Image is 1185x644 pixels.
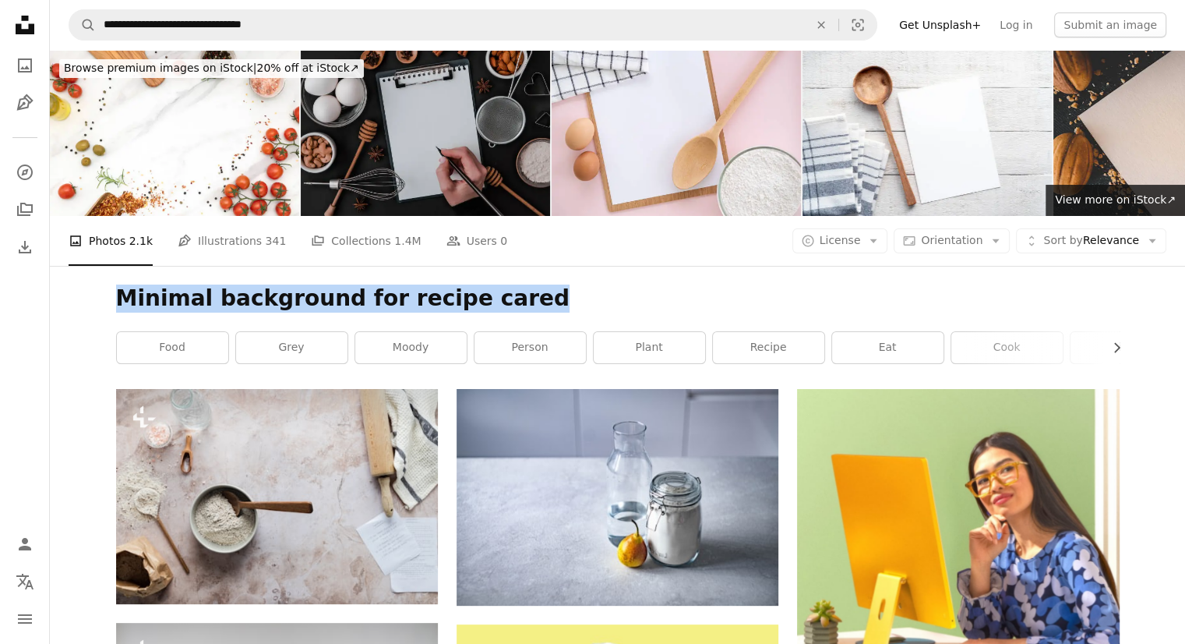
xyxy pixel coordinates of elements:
[552,50,801,216] img: Blank recipe cooking book white baking ingredients and utensils on pink background. Top view with...
[457,389,778,606] img: clear glass canister beside clear glass pitcher
[236,332,347,363] a: grey
[820,234,861,246] span: License
[311,216,421,266] a: Collections 1.4M
[474,332,586,363] a: person
[69,9,877,41] form: Find visuals sitewide
[894,228,1010,253] button: Orientation
[64,62,256,74] span: Browse premium images on iStock |
[594,332,705,363] a: plant
[804,10,838,40] button: Clear
[9,194,41,225] a: Collections
[500,232,507,249] span: 0
[1043,234,1082,246] span: Sort by
[457,490,778,504] a: clear glass canister beside clear glass pitcher
[802,50,1052,216] img: Blank recipe card mockup on white wooden table
[832,332,943,363] a: eat
[9,87,41,119] a: Illustrations
[116,285,1120,313] h1: Minimal background for recipe cared
[9,603,41,635] button: Menu
[266,232,287,249] span: 341
[951,332,1063,363] a: cook
[446,216,508,266] a: Users 0
[64,62,359,74] span: 20% off at iStock ↗
[1046,185,1185,216] a: View more on iStock↗
[116,489,438,503] a: a bowl of flour next to a wooden spoon
[178,216,286,266] a: Illustrations 341
[355,332,467,363] a: moody
[990,12,1042,37] a: Log in
[1043,233,1139,249] span: Relevance
[117,332,228,363] a: food
[394,232,421,249] span: 1.4M
[50,50,299,216] img: Healthy vegetables, greens and grains, copy space
[9,529,41,560] a: Log in / Sign up
[116,389,438,603] img: a bowl of flour next to a wooden spoon
[9,232,41,263] a: Download History
[1070,332,1182,363] a: light
[890,12,990,37] a: Get Unsplash+
[1016,228,1166,253] button: Sort byRelevance
[1102,332,1120,363] button: scroll list to the right
[301,50,550,216] img: Baking cooking Ingredients on black background. Top view. Blank clipboard copy space. Home baking...
[69,10,96,40] button: Search Unsplash
[9,50,41,81] a: Photos
[9,9,41,44] a: Home — Unsplash
[50,50,373,87] a: Browse premium images on iStock|20% off at iStock↗
[921,234,982,246] span: Orientation
[713,332,824,363] a: recipe
[1054,12,1166,37] button: Submit an image
[1055,193,1176,206] span: View more on iStock ↗
[839,10,876,40] button: Visual search
[9,157,41,188] a: Explore
[9,566,41,597] button: Language
[792,228,888,253] button: License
